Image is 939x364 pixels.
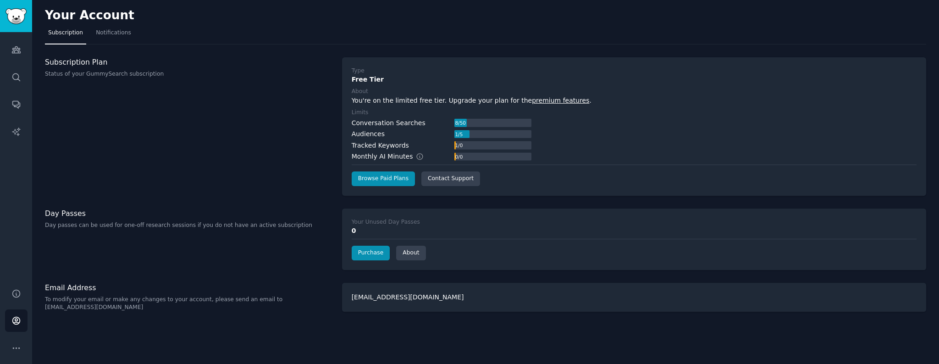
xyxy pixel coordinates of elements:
div: Your Unused Day Passes [352,218,420,226]
img: GummySearch logo [6,8,27,24]
div: Limits [352,109,369,117]
div: About [352,88,368,96]
div: 1 / 0 [454,141,464,149]
a: Subscription [45,26,86,44]
span: Notifications [96,29,131,37]
div: [EMAIL_ADDRESS][DOMAIN_NAME] [342,283,926,312]
h3: Day Passes [45,209,332,218]
div: Type [352,67,365,75]
p: Status of your GummySearch subscription [45,70,332,78]
a: Purchase [352,246,390,260]
div: 8 / 50 [454,119,467,127]
div: Audiences [352,129,385,139]
a: Browse Paid Plans [352,171,415,186]
h3: Email Address [45,283,332,292]
div: You're on the limited free tier. Upgrade your plan for the . [352,96,917,105]
div: Free Tier [352,75,917,84]
a: premium features [532,97,589,104]
span: Subscription [48,29,83,37]
div: 0 / 0 [454,153,464,161]
a: Contact Support [421,171,480,186]
div: Monthly AI Minutes [352,152,434,161]
p: To modify your email or make any changes to your account, please send an email to [EMAIL_ADDRESS]... [45,296,332,312]
a: About [396,246,425,260]
div: Conversation Searches [352,118,425,128]
h3: Subscription Plan [45,57,332,67]
div: 0 [352,226,917,236]
h2: Your Account [45,8,134,23]
div: 1 / 5 [454,130,464,138]
a: Notifications [93,26,134,44]
div: Tracked Keywords [352,141,409,150]
p: Day passes can be used for one-off research sessions if you do not have an active subscription [45,221,332,230]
